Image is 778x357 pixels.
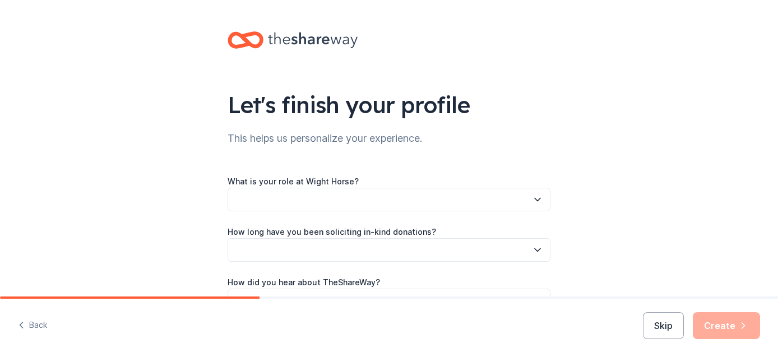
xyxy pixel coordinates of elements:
div: Let's finish your profile [228,89,550,120]
label: How did you hear about TheShareWay? [228,277,380,288]
label: How long have you been soliciting in-kind donations? [228,226,436,238]
button: Skip [643,312,684,339]
div: This helps us personalize your experience. [228,129,550,147]
label: What is your role at Wight Horse? [228,176,359,187]
button: Back [18,314,48,337]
